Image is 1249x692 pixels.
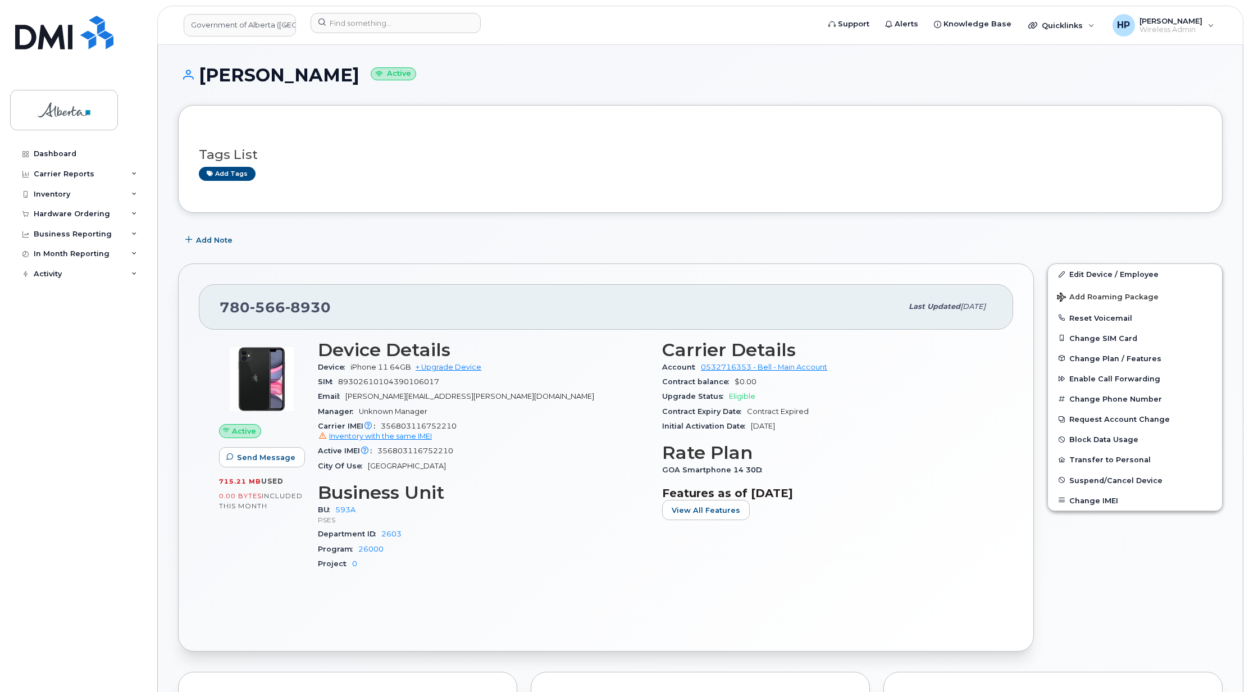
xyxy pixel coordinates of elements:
[377,447,453,455] span: 356803116752210
[318,545,358,553] span: Program
[318,407,359,416] span: Manager
[701,363,827,371] a: 0532716353 - Bell - Main Account
[178,65,1223,85] h1: [PERSON_NAME]
[1048,449,1222,470] button: Transfer to Personal
[285,299,331,316] span: 8930
[318,559,352,568] span: Project
[196,235,233,245] span: Add Note
[199,148,1202,162] h3: Tags List
[1057,293,1159,303] span: Add Roaming Package
[662,392,729,400] span: Upgrade Status
[960,302,986,311] span: [DATE]
[1048,368,1222,389] button: Enable Call Forwarding
[318,422,649,442] span: 356803116752210
[381,530,402,538] a: 2603
[318,506,335,514] span: BU
[329,432,432,440] span: Inventory with the same IMEI
[662,443,993,463] h3: Rate Plan
[318,447,377,455] span: Active IMEI
[318,340,649,360] h3: Device Details
[237,452,295,463] span: Send Message
[1048,264,1222,284] a: Edit Device / Employee
[751,422,775,430] span: [DATE]
[338,377,439,386] span: 89302610104390106017
[662,500,750,520] button: View All Features
[1048,409,1222,429] button: Request Account Change
[729,392,755,400] span: Eligible
[352,559,357,568] a: 0
[318,482,649,503] h3: Business Unit
[1069,354,1161,362] span: Change Plan / Features
[1048,328,1222,348] button: Change SIM Card
[662,422,751,430] span: Initial Activation Date
[1069,375,1160,383] span: Enable Call Forwarding
[318,392,345,400] span: Email
[232,426,256,436] span: Active
[199,167,256,181] a: Add tags
[318,422,381,430] span: Carrier IMEI
[318,515,649,525] p: PSES
[345,392,594,400] span: [PERSON_NAME][EMAIL_ADDRESS][PERSON_NAME][DOMAIN_NAME]
[662,377,735,386] span: Contract balance
[1048,348,1222,368] button: Change Plan / Features
[1048,285,1222,308] button: Add Roaming Package
[1048,308,1222,328] button: Reset Voicemail
[371,67,416,80] small: Active
[219,477,261,485] span: 715.21 MB
[747,407,809,416] span: Contract Expired
[350,363,411,371] span: iPhone 11 64GB
[909,302,960,311] span: Last updated
[662,340,993,360] h3: Carrier Details
[662,407,747,416] span: Contract Expiry Date
[358,545,384,553] a: 26000
[335,506,355,514] a: 593A
[368,462,446,470] span: [GEOGRAPHIC_DATA]
[220,299,331,316] span: 780
[318,462,368,470] span: City Of Use
[1048,389,1222,409] button: Change Phone Number
[1048,490,1222,511] button: Change IMEI
[318,530,381,538] span: Department ID
[219,447,305,467] button: Send Message
[178,230,242,250] button: Add Note
[416,363,481,371] a: + Upgrade Device
[1048,470,1222,490] button: Suspend/Cancel Device
[219,492,262,500] span: 0.00 Bytes
[318,363,350,371] span: Device
[662,486,993,500] h3: Features as of [DATE]
[1048,429,1222,449] button: Block Data Usage
[359,407,427,416] span: Unknown Manager
[219,491,303,510] span: included this month
[672,505,740,516] span: View All Features
[228,345,295,413] img: iPhone_11.jpg
[662,363,701,371] span: Account
[735,377,756,386] span: $0.00
[261,477,284,485] span: used
[1069,476,1163,484] span: Suspend/Cancel Device
[250,299,285,316] span: 566
[318,432,432,440] a: Inventory with the same IMEI
[662,466,768,474] span: GOA Smartphone 14 30D
[318,377,338,386] span: SIM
